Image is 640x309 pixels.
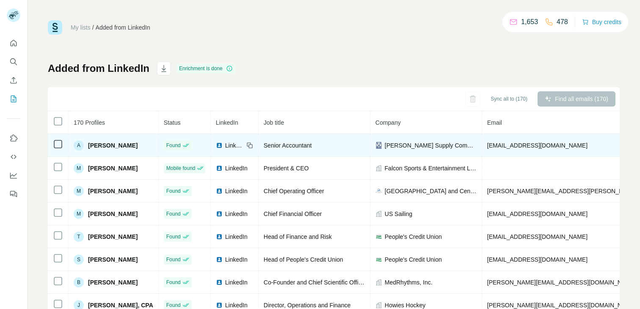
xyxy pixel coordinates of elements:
[487,211,588,217] span: [EMAIL_ADDRESS][DOMAIN_NAME]
[216,302,223,309] img: LinkedIn logo
[74,254,84,265] div: S
[88,255,138,264] span: [PERSON_NAME]
[385,255,442,264] span: People's Credit Union
[216,188,223,194] img: LinkedIn logo
[7,186,20,202] button: Feedback
[164,119,181,126] span: Status
[264,302,350,309] span: Director, Operations and Finance
[225,278,248,287] span: LinkedIn
[375,256,382,263] img: company-logo
[74,163,84,173] div: M
[7,73,20,88] button: Enrich CSV
[521,17,538,27] p: 1,653
[264,188,324,194] span: Chief Operating Officer
[264,119,284,126] span: Job title
[166,210,181,218] span: Found
[216,142,223,149] img: LinkedIn logo
[166,233,181,241] span: Found
[216,211,223,217] img: LinkedIn logo
[225,255,248,264] span: LinkedIn
[7,149,20,164] button: Use Surfe API
[96,23,150,32] div: Added from LinkedIn
[7,91,20,107] button: My lists
[88,187,138,195] span: [PERSON_NAME]
[385,232,442,241] span: People's Credit Union
[487,302,636,309] span: [PERSON_NAME][EMAIL_ADDRESS][DOMAIN_NAME]
[166,256,181,263] span: Found
[216,165,223,172] img: LinkedIn logo
[385,164,477,172] span: Falcon Sports & Entertainment LLC
[385,141,477,150] span: [PERSON_NAME] Supply Company, Inc.
[487,279,636,286] span: [PERSON_NAME][EMAIL_ADDRESS][DOMAIN_NAME]
[7,54,20,69] button: Search
[166,301,181,309] span: Found
[166,187,181,195] span: Found
[385,278,433,287] span: MedRhythms, Inc.
[225,210,248,218] span: LinkedIn
[48,62,149,75] h1: Added from LinkedIn
[264,165,309,172] span: President & CEO
[582,16,621,28] button: Buy credits
[225,164,248,172] span: LinkedIn
[264,211,322,217] span: Chief Financial Officer
[88,141,138,150] span: [PERSON_NAME]
[225,232,248,241] span: LinkedIn
[88,232,138,241] span: [PERSON_NAME]
[216,233,223,240] img: LinkedIn logo
[264,142,312,149] span: Senior Accountant
[487,142,588,149] span: [EMAIL_ADDRESS][DOMAIN_NAME]
[88,164,138,172] span: [PERSON_NAME]
[216,119,238,126] span: LinkedIn
[74,186,84,196] div: M
[375,188,382,194] img: company-logo
[264,233,332,240] span: Head of Finance and Risk
[225,187,248,195] span: LinkedIn
[491,95,527,103] span: Sync all to (170)
[71,24,91,31] a: My lists
[264,279,367,286] span: Co-Founder and Chief Scientific Officer
[487,233,588,240] span: [EMAIL_ADDRESS][DOMAIN_NAME]
[48,20,62,35] img: Surfe Logo
[166,279,181,286] span: Found
[166,164,196,172] span: Mobile found
[385,210,412,218] span: US Sailing
[375,142,382,149] img: company-logo
[557,17,568,27] p: 478
[74,119,105,126] span: 170 Profiles
[88,278,138,287] span: [PERSON_NAME]
[74,140,84,150] div: A
[225,141,244,150] span: LinkedIn
[7,36,20,51] button: Quick start
[487,119,502,126] span: Email
[375,233,382,240] img: company-logo
[74,232,84,242] div: T
[485,93,533,105] button: Sync all to (170)
[7,168,20,183] button: Dashboard
[487,256,588,263] span: [EMAIL_ADDRESS][DOMAIN_NAME]
[177,63,235,74] div: Enrichment is done
[166,142,181,149] span: Found
[88,210,138,218] span: [PERSON_NAME]
[74,209,84,219] div: M
[264,256,343,263] span: Head of People's Credit Union
[375,119,401,126] span: Company
[7,131,20,146] button: Use Surfe on LinkedIn
[216,279,223,286] img: LinkedIn logo
[216,256,223,263] img: LinkedIn logo
[92,23,94,32] li: /
[385,187,477,195] span: [GEOGRAPHIC_DATA] and Center, Inc.
[74,277,84,287] div: B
